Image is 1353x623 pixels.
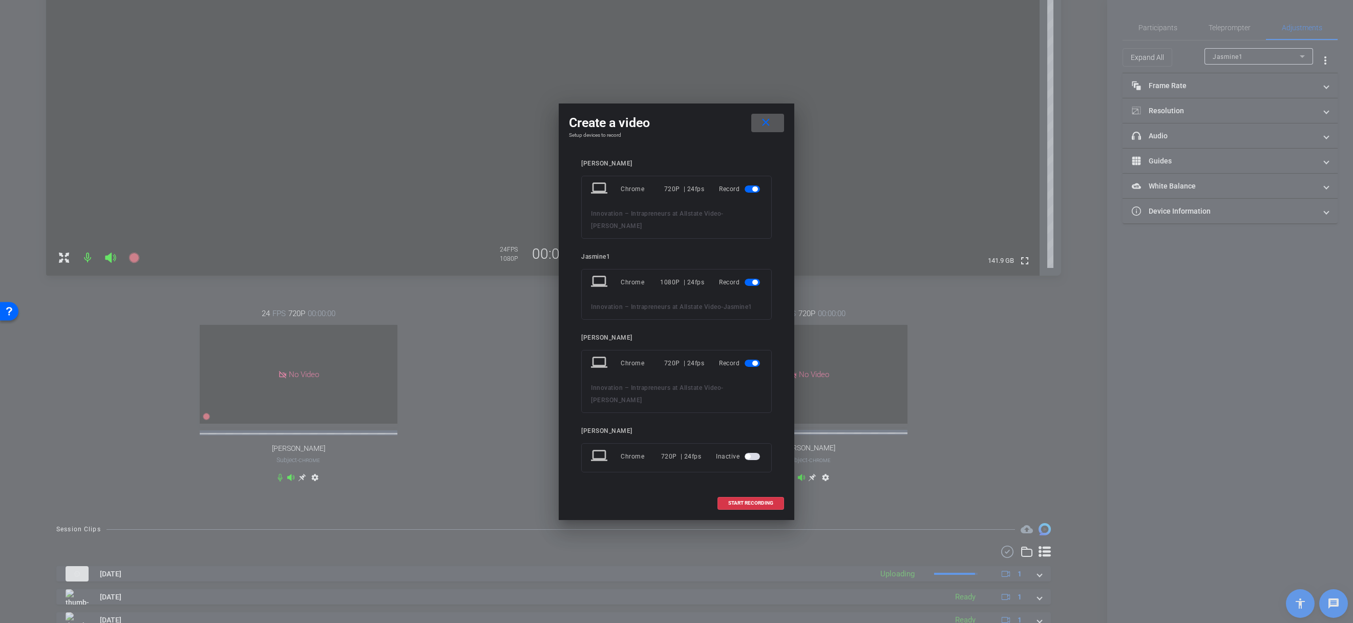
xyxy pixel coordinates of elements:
[664,354,705,372] div: 720P | 24fps
[719,180,762,198] div: Record
[724,303,752,310] span: Jasmine1
[581,427,772,435] div: [PERSON_NAME]
[581,334,772,342] div: [PERSON_NAME]
[717,497,784,510] button: START RECORDING
[661,447,702,466] div: 720P | 24fps
[621,273,660,292] div: Chrome
[660,273,704,292] div: 1080P | 24fps
[664,180,705,198] div: 720P | 24fps
[728,501,773,506] span: START RECORDING
[581,253,772,261] div: Jasmine1
[591,222,642,230] span: [PERSON_NAME]
[721,384,724,391] span: -
[719,273,762,292] div: Record
[759,116,772,129] mat-icon: close
[569,132,784,138] h4: Setup devices to record
[591,273,609,292] mat-icon: laptop
[721,210,724,217] span: -
[591,447,609,466] mat-icon: laptop
[721,303,724,310] span: -
[591,210,721,217] span: Innovation – Intrapreneurs at Allstate Video
[621,354,664,372] div: Chrome
[591,180,609,198] mat-icon: laptop
[621,447,661,466] div: Chrome
[591,354,609,372] mat-icon: laptop
[719,354,762,372] div: Record
[591,303,721,310] span: Innovation – Intrapreneurs at Allstate Video
[591,384,721,391] span: Innovation – Intrapreneurs at Allstate Video
[716,447,762,466] div: Inactive
[569,114,784,132] div: Create a video
[591,397,642,404] span: [PERSON_NAME]
[581,160,772,168] div: [PERSON_NAME]
[621,180,664,198] div: Chrome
